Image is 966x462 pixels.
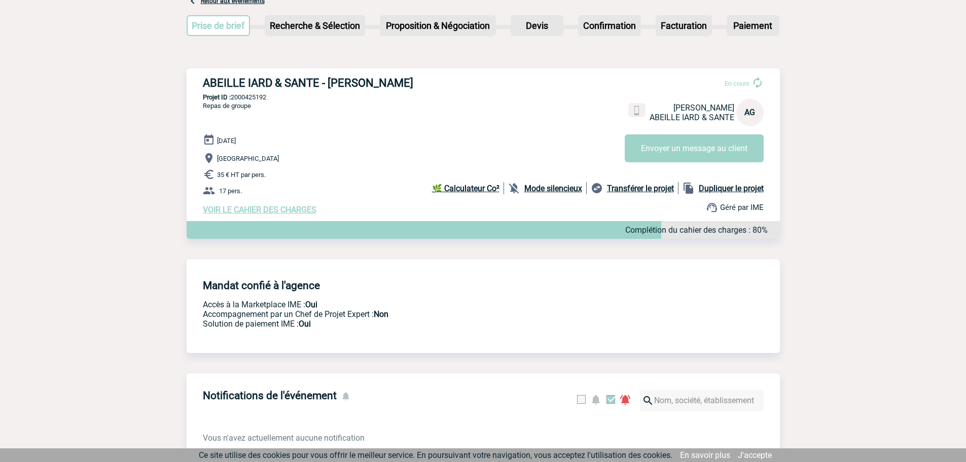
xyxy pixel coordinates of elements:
p: Confirmation [579,16,640,35]
span: 35 € HT par pers. [217,171,266,179]
p: Paiement [728,16,778,35]
b: Mode silencieux [524,184,582,193]
h4: Mandat confié à l'agence [203,279,320,292]
span: Vous n'avez actuellement aucune notification [203,433,365,443]
b: 🌿 Calculateur Co² [432,184,499,193]
img: portable.png [632,106,641,115]
a: J'accepte [738,450,772,460]
b: Non [374,309,388,319]
span: [PERSON_NAME] [673,103,734,113]
b: Oui [305,300,317,309]
span: AG [744,108,755,117]
span: Ce site utilise des cookies pour vous offrir le meilleur service. En poursuivant votre navigation... [199,450,672,460]
a: 🌿 Calculateur Co² [432,182,504,194]
p: Facturation [657,16,711,35]
b: Dupliquer le projet [699,184,764,193]
a: En savoir plus [680,450,730,460]
h3: ABEILLE IARD & SANTE - [PERSON_NAME] [203,77,507,89]
span: [DATE] [217,137,236,145]
b: Projet ID : [203,93,231,101]
p: Prestation payante [203,309,624,319]
a: VOIR LE CAHIER DES CHARGES [203,205,316,215]
span: Géré par IME [720,203,764,212]
button: Envoyer un message au client [625,134,764,162]
p: Conformité aux process achat client, Prise en charge de la facturation, Mutualisation de plusieur... [203,319,624,329]
p: 2000425192 [187,93,780,101]
b: Transférer le projet [607,184,674,193]
span: 17 pers. [219,187,242,195]
p: Devis [512,16,562,35]
b: Oui [299,319,311,329]
p: Accès à la Marketplace IME : [203,300,624,309]
img: file_copy-black-24dp.png [683,182,695,194]
p: Proposition & Négociation [381,16,495,35]
h4: Notifications de l'événement [203,389,337,402]
p: Prise de brief [188,16,249,35]
span: ABEILLE IARD & SANTE [650,113,734,122]
span: [GEOGRAPHIC_DATA] [217,155,279,162]
span: Repas de groupe [203,102,251,110]
img: support.png [706,201,718,214]
p: Recherche & Sélection [266,16,364,35]
span: En cours [725,80,749,87]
